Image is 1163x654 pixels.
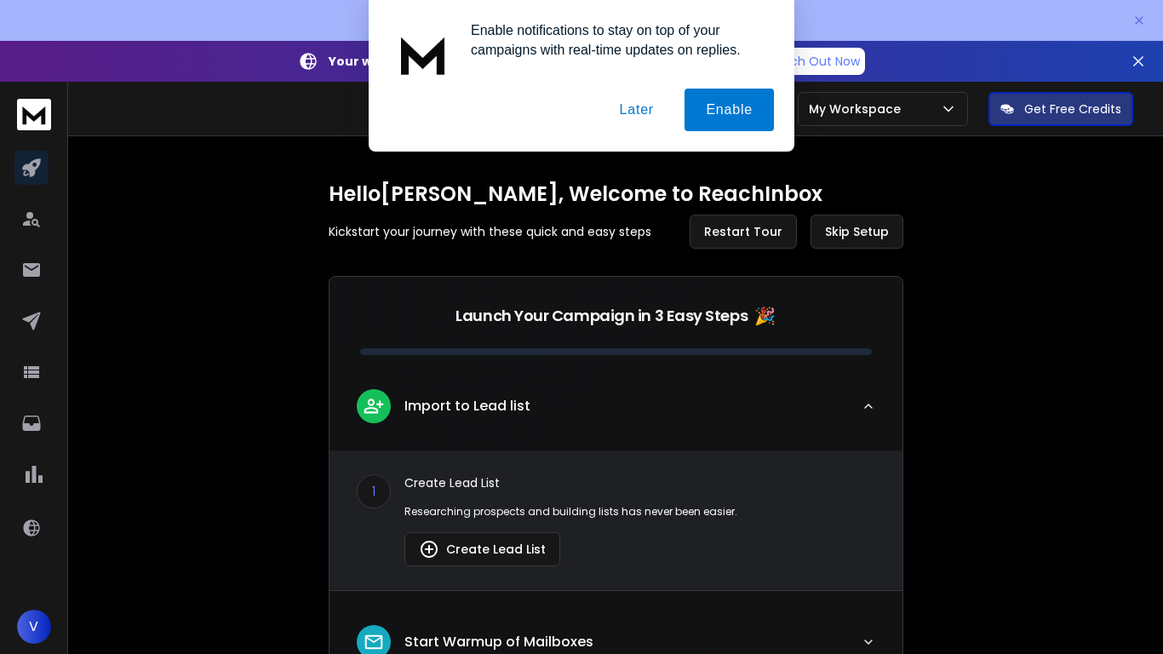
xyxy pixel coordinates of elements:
[690,215,797,249] button: Restart Tour
[363,631,385,653] img: lead
[811,215,903,249] button: Skip Setup
[357,474,391,508] div: 1
[754,304,776,328] span: 🎉
[404,632,593,652] p: Start Warmup of Mailboxes
[404,474,875,491] p: Create Lead List
[598,89,674,131] button: Later
[404,396,530,416] p: Import to Lead list
[329,223,651,240] p: Kickstart your journey with these quick and easy steps
[455,304,748,328] p: Launch Your Campaign in 3 Easy Steps
[17,610,51,644] button: V
[825,223,889,240] span: Skip Setup
[363,395,385,416] img: lead
[389,20,457,89] img: notification icon
[329,376,902,450] button: leadImport to Lead list
[419,539,439,559] img: lead
[329,450,902,590] div: leadImport to Lead list
[329,181,903,208] h1: Hello [PERSON_NAME] , Welcome to ReachInbox
[404,532,560,566] button: Create Lead List
[404,505,875,519] p: Researching prospects and building lists has never been easier.
[457,20,774,60] div: Enable notifications to stay on top of your campaigns with real-time updates on replies.
[685,89,774,131] button: Enable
